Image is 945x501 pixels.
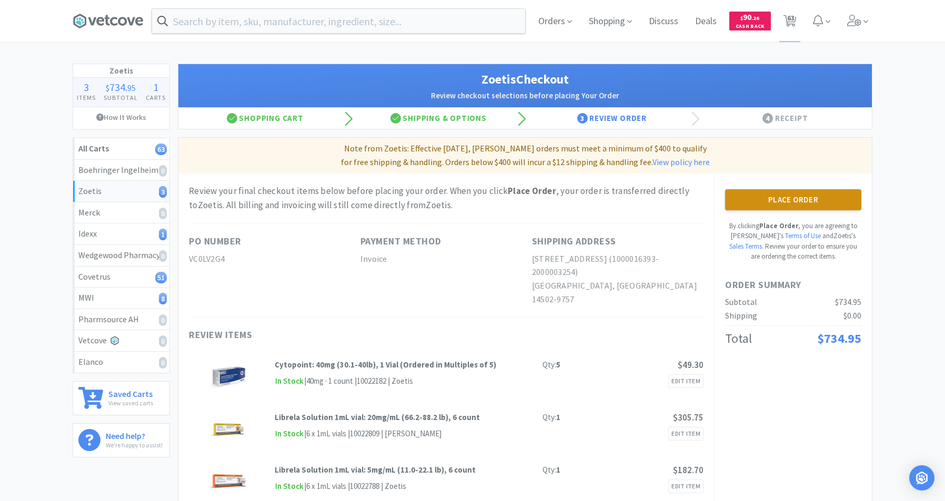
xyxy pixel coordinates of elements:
div: Qty: [542,464,560,476]
input: Search by item, sku, manufacturer, ingredient, size... [152,9,525,33]
div: Receipt [699,108,872,129]
h4: Carts [142,93,169,103]
i: 0 [159,165,167,177]
div: Subtotal [725,295,757,309]
div: Qty: [542,359,560,371]
img: 5996d71b95a543a991bb548d22a7d8a8_593238.jpeg [210,411,247,448]
div: Qty: [542,411,560,424]
strong: 1 [556,465,560,475]
a: Zoetis3 [73,181,169,202]
div: Wedgewood Pharmacy [78,249,164,262]
span: $ [740,15,743,22]
span: In Stock [275,375,304,388]
a: Boehringer Ingelheim0 [73,160,169,181]
a: Edit Item [668,374,703,388]
div: Shipping & Options [352,108,526,129]
span: 1 [153,80,158,94]
p: Note from Zoetis: Effective [DATE], [PERSON_NAME] orders must meet a minimum of $400 to qualify f... [183,142,868,169]
i: 0 [159,314,167,326]
strong: Librela Solution 1mL vial: 20mg/mL (66.2-88.2 lb), 6 count [275,412,480,422]
a: MWI8 [73,288,169,309]
span: $305.75 [673,412,703,423]
div: Covetrus [78,270,164,284]
span: $0.00 [843,310,861,321]
span: 90 [740,12,759,22]
div: MWI [78,291,164,305]
h1: Zoetis Checkout [189,69,861,89]
div: Pharmsource AH [78,313,164,326]
i: 0 [159,335,167,347]
img: f3206c558ad14ca2b1338f2cd8fde3e8_531664.jpeg [210,359,247,395]
i: 8 [159,293,167,304]
a: Edit Item [668,479,703,493]
a: All Carts63 [73,138,169,160]
a: 63 [779,18,801,27]
a: Idexx1 [73,223,169,245]
span: | 40mg · 1 count [304,376,353,386]
a: Sales Terms [729,242,762,251]
span: $ [106,83,109,93]
div: Review Order [525,108,699,129]
div: Merck [78,206,164,220]
a: Pharmsource AH0 [73,309,169,331]
strong: Place Order [508,185,556,197]
strong: Place Order [759,221,798,230]
h1: Payment Method [360,234,441,249]
strong: 5 [556,360,560,370]
span: $49.30 [678,359,703,371]
a: Terms of Use [785,231,821,240]
div: Boehringer Ingelheim [78,163,164,177]
h1: Zoetis [73,64,169,78]
i: 1 [159,229,167,240]
p: We're happy to assist! [106,440,163,450]
strong: Librela Solution 1mL vial: 5mg/mL (11.0-22.1 lb), 6 count [275,465,476,475]
a: Edit Item [668,427,703,441]
div: Zoetis [78,185,164,198]
h4: Subtotal [100,93,142,103]
img: 785c64e199cf44e2995fcd9fe632243a_593237.jpeg [210,464,247,500]
h2: [STREET_ADDRESS] (1000016393-2000003254) [532,252,703,279]
span: . 26 [751,15,759,22]
h1: Order Summary [725,278,861,293]
span: and Zoetis 's . [729,231,856,251]
h6: Saved Carts [108,387,153,398]
span: 3 [577,113,588,124]
span: In Stock [275,480,304,493]
span: In Stock [275,427,304,441]
div: . [100,82,142,93]
i: 3 [159,186,167,198]
span: Cash Back [736,24,765,30]
i: 0 [159,208,167,219]
div: Shopping Cart [178,108,352,129]
h1: PO Number [189,234,242,249]
span: 734 [109,80,125,94]
div: | 10022182 | Zoetis [353,375,413,387]
p: By clicking , you are agreeing to [PERSON_NAME]'s Review your order to ensure you are ordering th... [725,221,861,262]
a: View policy here [652,157,710,167]
a: Elanco0 [73,352,169,373]
div: | 10022788 | Zoetis [346,480,406,493]
div: Open Intercom Messenger [909,465,934,490]
div: Total [725,329,752,349]
i: 51 [155,272,167,283]
span: $182.70 [673,464,703,476]
h2: Invoice [360,252,532,266]
a: Covetrus51 [73,267,169,288]
h1: Review Items [189,328,505,343]
a: Vetcove0 [73,330,169,352]
button: Place Order [725,189,861,210]
span: 95 [127,83,136,93]
i: 0 [159,357,167,369]
a: Deals [691,17,721,26]
span: $734.95 [835,296,861,307]
strong: 1 [556,412,560,422]
span: $734.95 [817,330,861,346]
a: Wedgewood Pharmacy0 [73,245,169,267]
h6: Need help? [106,429,163,440]
div: Review your final checkout items below before placing your order. When you click , your order is ... [189,184,703,212]
strong: Cytopoint: 40mg (30.1-40lb), 1 Vial (Ordered in Multiples of 5) [275,360,496,370]
p: View saved carts [108,398,153,408]
h2: Review checkout selections before placing Your Order [189,89,861,102]
span: 3 [84,80,89,94]
div: | 10022809 | [PERSON_NAME] [346,427,441,440]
